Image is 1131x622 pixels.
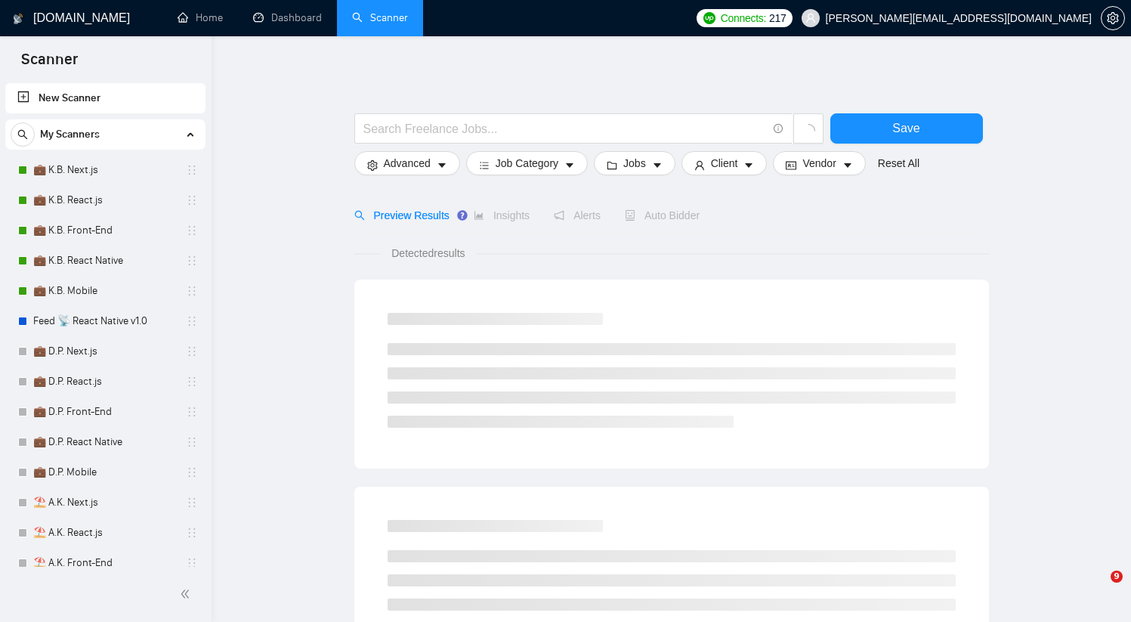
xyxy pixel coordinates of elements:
iframe: Intercom live chat [1080,571,1116,607]
button: settingAdvancedcaret-down [354,151,460,175]
img: logo [13,7,23,31]
span: user [694,159,705,171]
a: 💼 K.B. Mobile [33,276,177,306]
span: holder [186,315,198,327]
a: 💼 K.B. React.js [33,185,177,215]
span: holder [186,376,198,388]
span: bars [479,159,490,171]
span: info-circle [774,124,783,134]
span: holder [186,194,198,206]
span: Save [892,119,919,138]
span: Scanner [9,48,90,80]
span: caret-down [652,159,663,171]
span: caret-down [437,159,447,171]
span: holder [186,527,198,539]
a: setting [1101,12,1125,24]
span: Connects: [721,10,766,26]
button: folderJobscaret-down [594,151,675,175]
a: Reset All [878,155,919,172]
span: holder [186,255,198,267]
span: double-left [180,586,195,602]
a: ⛱️ A.K. Front-End [33,548,177,578]
a: ⛱️ A.K. React.js [33,518,177,548]
a: dashboardDashboard [253,11,322,24]
span: 9 [1111,571,1123,583]
span: Job Category [496,155,558,172]
a: 💼 K.B. Front-End [33,215,177,246]
img: upwork-logo.png [703,12,715,24]
span: search [354,210,365,221]
span: Alerts [554,209,601,221]
span: search [11,129,34,140]
a: 💼 D.P. Next.js [33,336,177,367]
button: search [11,122,35,147]
span: folder [607,159,617,171]
button: Save [830,113,983,144]
span: holder [186,557,198,569]
span: Preview Results [354,209,450,221]
span: caret-down [564,159,575,171]
a: 💼 D.P. Front-End [33,397,177,427]
div: Tooltip anchor [456,209,469,222]
input: Search Freelance Jobs... [363,119,767,138]
span: Auto Bidder [625,209,700,221]
span: caret-down [743,159,754,171]
span: loading [802,124,815,138]
a: homeHome [178,11,223,24]
span: holder [186,224,198,237]
a: ⛱️ A.K. Next.js [33,487,177,518]
span: holder [186,436,198,448]
span: Insights [474,209,530,221]
span: Advanced [384,155,431,172]
button: userClientcaret-down [681,151,768,175]
a: 💼 K.B. Next.js [33,155,177,185]
span: holder [186,285,198,297]
span: robot [625,210,635,221]
a: New Scanner [17,83,193,113]
span: My Scanners [40,119,100,150]
span: holder [186,164,198,176]
span: Detected results [381,245,475,261]
span: Jobs [623,155,646,172]
span: user [805,13,816,23]
span: notification [554,210,564,221]
span: area-chart [474,210,484,221]
span: Vendor [802,155,836,172]
button: idcardVendorcaret-down [773,151,865,175]
span: holder [186,406,198,418]
a: 💼 D.P. React.js [33,367,177,397]
button: barsJob Categorycaret-down [466,151,588,175]
a: searchScanner [352,11,408,24]
button: setting [1101,6,1125,30]
a: 💼 K.B. React Native [33,246,177,276]
span: Client [711,155,738,172]
a: 💼 D.P. Mobile [33,457,177,487]
li: New Scanner [5,83,205,113]
span: setting [367,159,378,171]
span: 217 [769,10,786,26]
span: caret-down [842,159,853,171]
span: holder [186,466,198,478]
span: idcard [786,159,796,171]
span: holder [186,345,198,357]
span: setting [1102,12,1124,24]
span: holder [186,497,198,509]
a: Feed 📡 React Native v1.0 [33,306,177,336]
a: 💼 D.P. React Native [33,427,177,457]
